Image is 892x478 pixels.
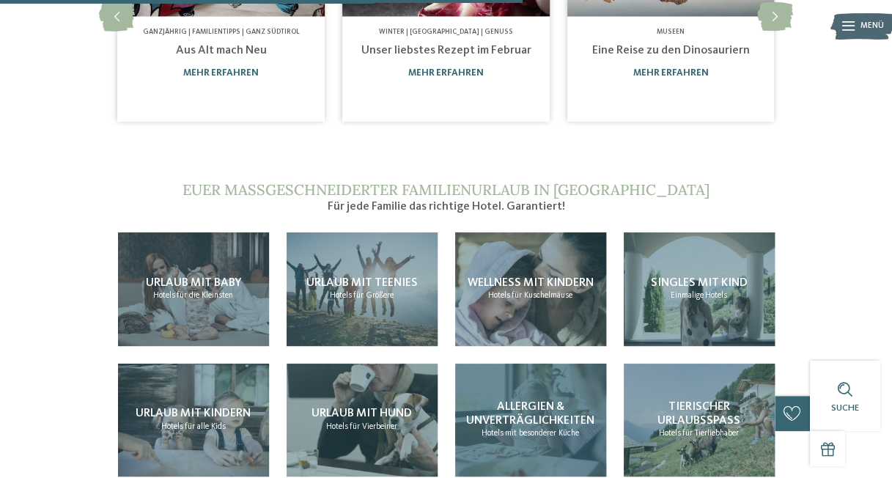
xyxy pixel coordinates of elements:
span: mit besonderer Küche [505,429,579,438]
span: Hotels [161,422,183,431]
span: Hotels [330,291,352,300]
a: Eine Reise zu den Dinosauriern [592,45,750,56]
span: Suche [831,403,859,413]
a: Glutenfreies Hotel in Südtirol Urlaub mit Kindern Hotels für alle Kids [118,364,269,477]
span: Ganzjährig | Familientipps | Ganz Südtirol [143,29,300,35]
a: Glutenfreies Hotel in Südtirol Urlaub mit Hund Hotels für Vierbeiner [287,364,438,477]
a: mehr erfahren [183,68,259,78]
span: Euer maßgeschneiderter Familienurlaub in [GEOGRAPHIC_DATA] [183,180,709,199]
span: für alle Kids [185,422,226,431]
span: Museen [657,29,685,35]
span: Tierischer Urlaubsspaß [657,401,740,427]
a: Aus Alt mach Neu [176,45,267,56]
a: Glutenfreies Hotel in Südtirol Wellness mit Kindern Hotels für Kuschelmäuse [455,232,606,346]
span: Singles mit Kind [651,277,748,289]
span: Urlaub mit Hund [312,408,412,419]
span: Hotels [482,429,504,438]
span: Urlaub mit Baby [146,277,241,289]
span: für Tierliebhaber [682,429,739,438]
span: für die Kleinsten [177,291,233,300]
a: Unser liebstes Rezept im Februar [361,45,531,56]
span: Hotels [326,422,348,431]
a: Glutenfreies Hotel in Südtirol Urlaub mit Teenies Hotels für Größere [287,232,438,346]
span: für Vierbeiner [350,422,397,431]
span: Urlaub mit Teenies [306,277,418,289]
span: Für jede Familie das richtige Hotel. Garantiert! [328,201,565,213]
span: Hotels [705,291,727,300]
span: Allergien & Unverträglichkeiten [466,401,594,427]
span: für Kuschelmäuse [512,291,572,300]
span: Einmalige [671,291,704,300]
a: mehr erfahren [408,68,484,78]
span: Hotels [488,291,510,300]
a: mehr erfahren [633,68,709,78]
a: Glutenfreies Hotel in Südtirol Allergien & Unverträglichkeiten Hotels mit besonderer Küche [455,364,606,477]
span: Winter | [GEOGRAPHIC_DATA] | Genuss [379,29,513,35]
span: Hotels [153,291,175,300]
span: für Größere [353,291,394,300]
a: Glutenfreies Hotel in Südtirol Tierischer Urlaubsspaß Hotels für Tierliebhaber [624,364,775,477]
a: Glutenfreies Hotel in Südtirol Singles mit Kind Einmalige Hotels [624,232,775,346]
span: Urlaub mit Kindern [136,408,251,419]
span: Hotels [659,429,681,438]
a: Glutenfreies Hotel in Südtirol Urlaub mit Baby Hotels für die Kleinsten [118,232,269,346]
span: Wellness mit Kindern [468,277,594,289]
